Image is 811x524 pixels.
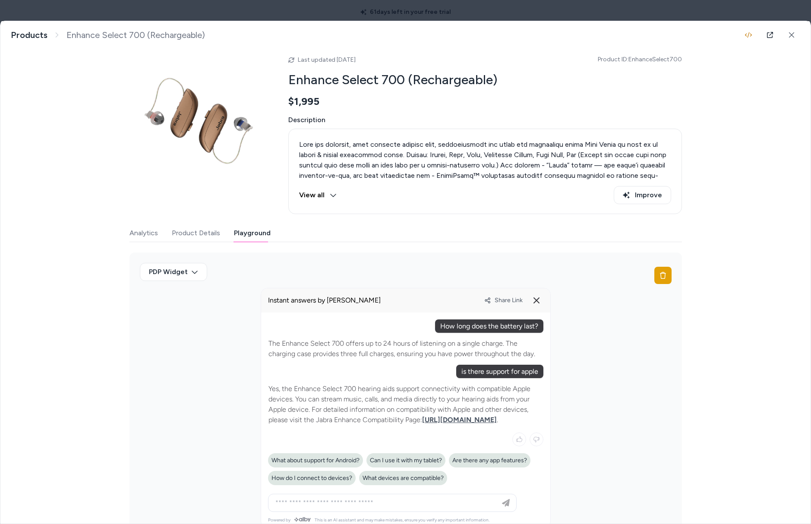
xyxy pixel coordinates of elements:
a: Products [11,30,47,41]
nav: breadcrumb [11,30,205,41]
span: PDP Widget [149,267,188,277]
button: Product Details [172,224,220,242]
span: $1,995 [288,95,319,108]
span: Description [288,115,682,125]
button: View all [299,186,337,204]
img: sku_es700_bronze.jpg [129,49,268,187]
button: Improve [614,186,671,204]
h2: Enhance Select 700 (Rechargeable) [288,72,682,88]
button: Analytics [129,224,158,242]
span: Enhance Select 700 (Rechargeable) [66,30,205,41]
span: Last updated [DATE] [298,56,356,63]
button: PDP Widget [140,263,207,281]
span: Product ID: EnhanceSelect700 [598,55,682,64]
button: Playground [234,224,271,242]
